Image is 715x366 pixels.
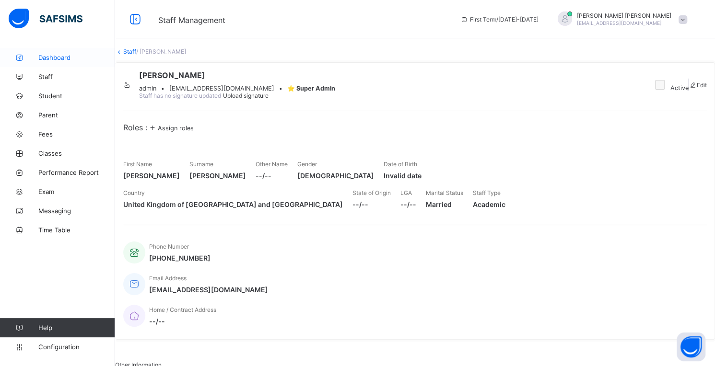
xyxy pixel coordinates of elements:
span: --/-- [352,200,391,208]
span: --/-- [400,200,416,208]
span: Staff has no signature updated [139,92,221,99]
span: Classes [38,149,115,157]
span: Edit [697,81,707,89]
span: Student [38,92,115,100]
span: Upload signature [223,92,269,99]
span: [EMAIL_ADDRESS][DOMAIN_NAME] [577,20,662,26]
span: Home / Contract Address [149,306,216,313]
span: [PHONE_NUMBER] [149,254,211,262]
img: safsims [9,9,82,29]
span: Roles : [123,123,147,132]
div: • • [139,85,335,92]
span: [EMAIL_ADDRESS][DOMAIN_NAME] [169,85,274,92]
span: session/term information [460,16,539,23]
span: / [PERSON_NAME] [136,48,186,55]
span: Married [426,200,463,208]
span: [PERSON_NAME] [123,172,180,180]
span: [PERSON_NAME] [PERSON_NAME] [577,12,671,19]
span: --/-- [256,172,288,180]
span: Parent [38,111,115,119]
span: Exam [38,188,115,195]
span: [PERSON_NAME] [189,172,246,180]
span: --/-- [149,317,216,325]
button: Open asap [677,332,705,361]
span: Date of Birth [384,160,417,168]
span: Performance Report [38,169,115,176]
span: Phone Number [149,243,189,250]
span: Messaging [38,207,115,215]
span: Assign roles [158,125,194,132]
span: Marital Status [426,189,463,196]
span: [DEMOGRAPHIC_DATA] [297,172,374,180]
span: Country [123,189,145,196]
span: Staff Management [158,15,225,25]
span: Configuration [38,343,115,351]
span: Fees [38,130,115,138]
span: Staff Type [473,189,501,196]
span: Other Name [256,160,288,168]
span: Time Table [38,226,115,234]
div: AbdulArain [548,11,692,27]
span: [PERSON_NAME] [139,70,335,80]
span: First Name [123,160,152,168]
span: United Kingdom of [GEOGRAPHIC_DATA] and [GEOGRAPHIC_DATA] [123,200,343,208]
a: Staff [123,48,136,55]
span: ⭐ Super Admin [287,85,335,92]
span: Academic [473,200,505,208]
span: Invalid date [384,172,422,180]
span: Email Address [149,274,187,282]
span: LGA [400,189,412,196]
span: Gender [297,160,317,168]
span: [EMAIL_ADDRESS][DOMAIN_NAME] [149,286,268,294]
span: Dashboard [38,54,115,61]
span: Help [38,324,115,332]
span: Surname [189,160,213,168]
span: State of Origin [352,189,391,196]
span: admin [139,85,156,92]
span: Staff [38,73,115,80]
span: Active [670,84,688,91]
